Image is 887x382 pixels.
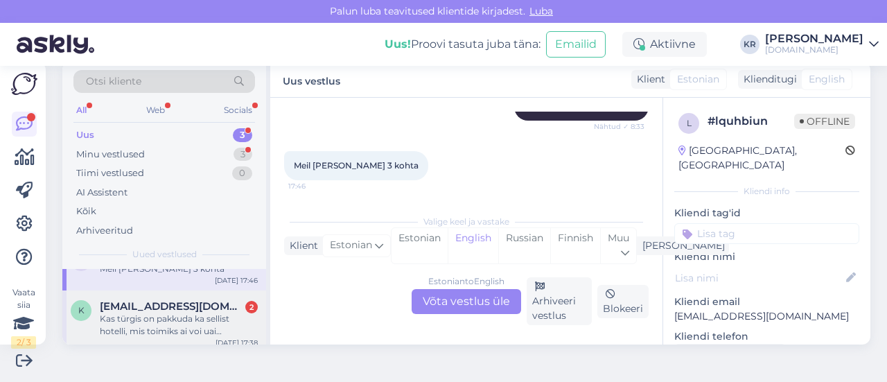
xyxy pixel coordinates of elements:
[674,250,859,264] p: Kliendi nimi
[765,33,879,55] a: [PERSON_NAME][DOMAIN_NAME]
[11,286,36,349] div: Vaata siia
[765,44,863,55] div: [DOMAIN_NAME]
[234,148,252,162] div: 3
[288,181,340,191] span: 17:46
[283,70,340,89] label: Uus vestlus
[330,238,372,253] span: Estonian
[622,32,707,57] div: Aktiivne
[674,344,786,363] div: Küsi telefoninumbrit
[708,113,794,130] div: # lquhbiun
[674,223,859,244] input: Lisa tag
[215,275,258,286] div: [DATE] 17:46
[592,121,644,132] span: Nähtud ✓ 8:33
[76,224,133,238] div: Arhiveeritud
[546,31,606,58] button: Emailid
[678,144,845,173] div: [GEOGRAPHIC_DATA], [GEOGRAPHIC_DATA]
[284,216,649,228] div: Valige keel ja vastake
[674,206,859,220] p: Kliendi tag'id
[245,301,258,313] div: 2
[78,305,85,315] span: k
[284,238,318,253] div: Klient
[294,160,419,171] span: Meil [PERSON_NAME] 3 kohta
[738,72,797,87] div: Klienditugi
[498,228,550,263] div: Russian
[76,166,144,180] div: Tiimi vestlused
[385,37,411,51] b: Uus!
[76,148,145,162] div: Minu vestlused
[233,128,252,142] div: 3
[392,228,448,263] div: Estonian
[100,313,258,338] div: Kas türgis on pakkuda ka sellist hotelli, mis toimiks ai voi uai kontseptsioonil aga pakuks ka ma...
[143,101,168,119] div: Web
[100,300,244,313] span: kadikroonlaur@gmail.com
[216,338,258,348] div: [DATE] 17:38
[100,263,258,275] div: Meil [PERSON_NAME] 3 kohta
[525,5,557,17] span: Luba
[550,228,600,263] div: Finnish
[631,72,665,87] div: Klient
[687,118,692,128] span: l
[597,285,649,318] div: Blokeeri
[637,238,725,253] div: [PERSON_NAME]
[674,329,859,344] p: Kliendi telefon
[76,186,128,200] div: AI Assistent
[412,289,521,314] div: Võta vestlus üle
[11,73,37,95] img: Askly Logo
[608,232,629,244] span: Muu
[73,101,89,119] div: All
[675,270,843,286] input: Lisa nimi
[76,205,96,218] div: Kõik
[132,248,197,261] span: Uued vestlused
[527,277,592,325] div: Arhiveeri vestlus
[385,36,541,53] div: Proovi tasuta juba täna:
[86,74,141,89] span: Otsi kliente
[674,295,859,309] p: Kliendi email
[674,309,859,324] p: [EMAIL_ADDRESS][DOMAIN_NAME]
[221,101,255,119] div: Socials
[809,72,845,87] span: English
[11,336,36,349] div: 2 / 3
[76,128,94,142] div: Uus
[794,114,855,129] span: Offline
[674,185,859,198] div: Kliendi info
[677,72,719,87] span: Estonian
[428,275,504,288] div: Estonian to English
[740,35,759,54] div: KR
[448,228,498,263] div: English
[232,166,252,180] div: 0
[765,33,863,44] div: [PERSON_NAME]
